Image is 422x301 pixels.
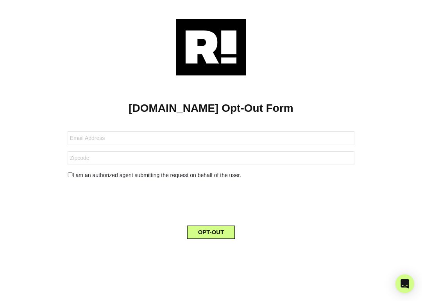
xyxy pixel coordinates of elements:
[176,19,246,75] img: Retention.com
[187,226,235,239] button: OPT-OUT
[68,131,354,145] input: Email Address
[12,102,410,115] h1: [DOMAIN_NAME] Opt-Out Form
[152,186,270,216] iframe: reCAPTCHA
[68,151,354,165] input: Zipcode
[395,274,414,293] div: Open Intercom Messenger
[62,171,360,179] div: I am an authorized agent submitting the request on behalf of the user.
